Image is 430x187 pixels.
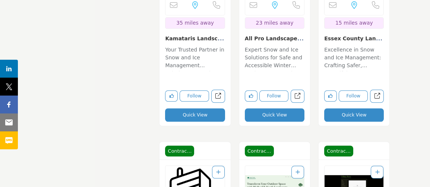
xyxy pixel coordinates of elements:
[245,44,304,71] a: Expert Snow and Ice Solutions for Safe and Accessible Winter Environments In the realm of Snow an...
[165,46,225,71] p: Your Trusted Partner in Snow and Ice Management Solutions Operating within the domain of Snow and...
[165,90,178,102] button: Like listing
[245,90,257,102] button: Like listing
[324,90,337,102] button: Like listing
[259,90,288,102] button: Follow
[165,34,225,42] h3: Kamataris Landscape & Lawn Care Inc.
[291,90,304,103] a: Open all-pro-landscape-services-llc in new tab
[176,20,214,26] span: 35 miles away
[324,108,384,122] button: Quick View
[324,34,384,42] h3: Essex County Landscape Associates, LLC
[211,90,225,103] a: Open kamataris-landscape-lawn-care-inc in new tab
[339,90,368,102] button: Follow
[335,20,373,26] span: 15 miles away
[324,44,384,71] a: Excellence in Snow and Ice Management: Crafting Safer, Beautiful Environments Since [DATE] With a...
[324,46,384,71] p: Excellence in Snow and Ice Management: Crafting Safer, Beautiful Environments Since [DATE] With a...
[216,169,221,175] a: Add To List
[375,169,379,175] a: Add To List
[165,108,225,122] button: Quick View
[165,146,194,157] span: Contractor
[324,146,353,157] span: Contractor
[256,20,294,26] span: 23 miles away
[370,90,384,103] a: Open essex-county-landscape-associates-llc in new tab
[245,146,274,157] span: Contractor
[245,108,304,122] button: Quick View
[245,34,304,42] h3: All Pro Landscape Services, LLC
[245,46,304,71] p: Expert Snow and Ice Solutions for Safe and Accessible Winter Environments In the realm of Snow an...
[180,90,209,102] button: Follow
[295,169,300,175] a: Add To List
[165,44,225,71] a: Your Trusted Partner in Snow and Ice Management Solutions Operating within the domain of Snow and...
